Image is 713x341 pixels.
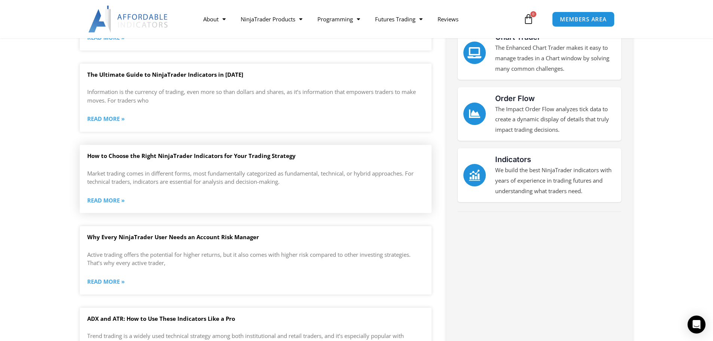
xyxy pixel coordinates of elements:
a: How to Choose the Right NinjaTrader Indicators for Your Trading Strategy [87,152,296,159]
a: Read more about Why Every NinjaTrader User Needs an Account Risk Manager [87,277,125,287]
div: Open Intercom Messenger [688,316,706,334]
a: NinjaTrader Products [233,10,310,28]
nav: Menu [196,10,521,28]
a: Chart Trader [463,42,486,64]
a: Reviews [430,10,466,28]
p: Market trading comes in different forms, most fundamentally categorized as fundamental, technical... [87,169,424,186]
span: 0 [530,11,536,17]
p: Active trading offers the potential for higher returns, but it also comes with higher risk compar... [87,250,424,267]
a: ADX and ATR: How to Use These Indicators Like a Pro [87,315,235,322]
a: Programming [310,10,368,28]
p: The Impact Order Flow analyzes tick data to create a dynamic display of details that truly impact... [495,104,616,136]
a: 0 [512,8,545,30]
span: MEMBERS AREA [560,16,607,22]
a: The Ultimate Guide to NinjaTrader Indicators in [DATE] [87,71,243,78]
a: Read more about The Ultimate Guide to NinjaTrader Indicators in 2025 [87,114,125,124]
a: Why Every NinjaTrader User Needs an Account Risk Manager [87,233,259,241]
a: About [196,10,233,28]
a: Order Flow [463,103,486,125]
a: Read more about How to Choose the Right NinjaTrader Indicators for Your Trading Strategy [87,195,125,206]
a: Futures Trading [368,10,430,28]
a: Order Flow [495,94,535,103]
p: We build the best NinjaTrader indicators with years of experience in trading futures and understa... [495,165,616,197]
p: Information is the currency of trading, even more so than dollars and shares, as it’s information... [87,88,424,104]
p: The Enhanced Chart Trader makes it easy to manage trades in a Chart window by solving many common... [495,43,616,74]
a: MEMBERS AREA [552,12,615,27]
a: Indicators [463,164,486,186]
img: LogoAI | Affordable Indicators – NinjaTrader [88,6,169,33]
a: Indicators [495,155,531,164]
